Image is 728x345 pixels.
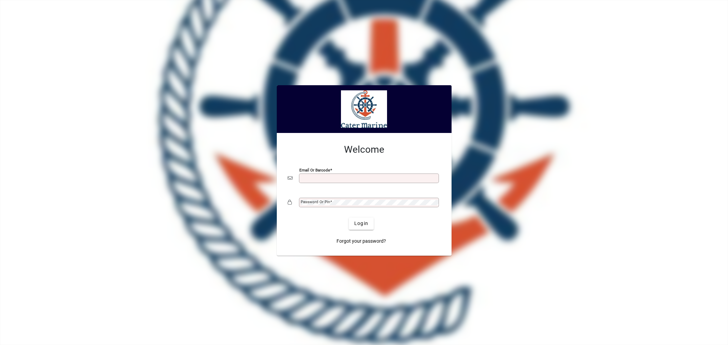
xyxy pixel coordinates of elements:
[334,235,389,247] a: Forgot your password?
[354,220,368,227] span: Login
[288,144,441,155] h2: Welcome
[337,238,386,245] span: Forgot your password?
[349,217,374,230] button: Login
[299,167,330,172] mat-label: Email or Barcode
[301,199,330,204] mat-label: Password or Pin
